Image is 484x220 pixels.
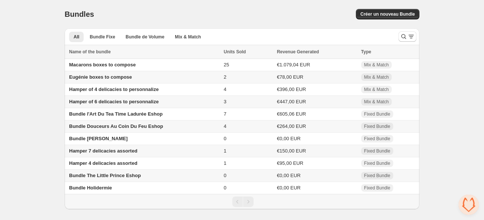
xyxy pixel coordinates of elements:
span: Mix & Match [364,74,389,80]
span: 3 [224,99,226,104]
a: Ouvrir le chat [459,195,479,215]
span: Fixed Bundle [364,123,390,129]
span: 0 [224,136,226,141]
span: Bundle [PERSON_NAME] [69,136,128,141]
span: Revenue Generated [277,48,319,56]
span: Fixed Bundle [364,111,390,117]
nav: Pagination [65,194,419,209]
span: €396,00 EUR [277,87,306,92]
button: Créer un nouveau Bundle [356,9,419,19]
button: Search and filter results [398,31,416,42]
span: 0 [224,173,226,178]
span: 25 [224,62,229,67]
span: 7 [224,111,226,117]
span: Hamper 4 delicacies assorted [69,160,137,166]
span: Bundle Douceurs Au Coin Du Feu Eshop [69,123,163,129]
span: €78,00 EUR [277,74,303,80]
span: Eugénie boxes to compose [69,74,132,80]
span: €605,06 EUR [277,111,306,117]
span: Hamper of 4 delicacies to personnalize [69,87,159,92]
span: Bundle Holidermie [69,185,112,191]
span: Bundle de Volume [125,34,164,40]
span: Macarons boxes to compose [69,62,136,67]
span: Fixed Bundle [364,136,390,142]
span: €0,00 EUR [277,173,301,178]
span: Mix & Match [364,62,389,68]
div: Type [361,48,415,56]
span: Hamper of 6 delicacies to personnalize [69,99,159,104]
span: Fixed Bundle [364,173,390,179]
span: 0 [224,185,226,191]
span: Fixed Bundle [364,148,390,154]
span: 1 [224,160,226,166]
span: Mix & Match [364,99,389,105]
span: €0,00 EUR [277,136,301,141]
span: 4 [224,123,226,129]
span: Units Sold [224,48,246,56]
button: Revenue Generated [277,48,326,56]
span: Bundle l'Art Du Tea Time Ladurée Eshop [69,111,162,117]
span: Bundle The Little Prince Eshop [69,173,141,178]
h1: Bundles [65,10,94,19]
span: Fixed Bundle [364,185,390,191]
span: 1 [224,148,226,154]
span: Bundle Fixe [90,34,115,40]
span: Mix & Match [364,87,389,92]
span: Fixed Bundle [364,160,390,166]
span: Mix & Match [175,34,201,40]
span: €150,00 EUR [277,148,306,154]
span: €0,00 EUR [277,185,301,191]
div: Name of the bundle [69,48,219,56]
span: €447,00 EUR [277,99,306,104]
span: Créer un nouveau Bundle [360,11,415,17]
span: All [74,34,79,40]
span: €264,00 EUR [277,123,306,129]
span: €1.079,04 EUR [277,62,310,67]
span: Hamper 7 delicacies assorted [69,148,137,154]
span: 2 [224,74,226,80]
span: 4 [224,87,226,92]
button: Units Sold [224,48,253,56]
span: €95,00 EUR [277,160,303,166]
